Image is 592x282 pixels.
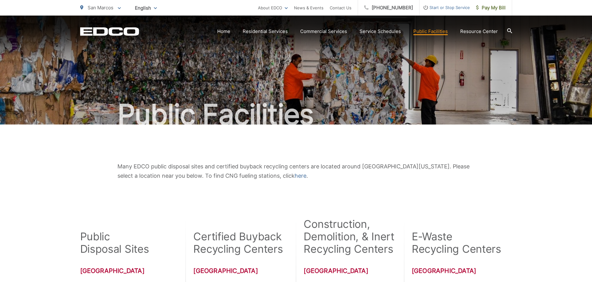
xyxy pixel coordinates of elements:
[193,267,283,275] h3: [GEOGRAPHIC_DATA]
[460,28,498,35] a: Resource Center
[243,28,288,35] a: Residential Services
[193,230,283,255] h2: Certified Buyback Recycling Centers
[217,28,230,35] a: Home
[130,2,162,13] span: English
[300,28,347,35] a: Commercial Services
[304,218,396,255] h2: Construction, Demolition, & Inert Recycling Centers
[476,4,506,12] span: Pay My Bill
[117,163,470,179] span: Many EDCO public disposal sites and certified buyback recycling centers are located around [GEOGR...
[330,4,351,12] a: Contact Us
[304,267,396,275] h3: [GEOGRAPHIC_DATA]
[88,5,113,11] span: San Marcos
[412,230,501,255] h2: E-Waste Recycling Centers
[258,4,288,12] a: About EDCO
[80,99,512,130] h1: Public Facilities
[412,267,512,275] h3: [GEOGRAPHIC_DATA]
[295,171,306,181] a: here
[360,28,401,35] a: Service Schedules
[80,230,149,255] h2: Public Disposal Sites
[80,267,178,275] h3: [GEOGRAPHIC_DATA]
[80,27,139,36] a: EDCD logo. Return to the homepage.
[413,28,448,35] a: Public Facilities
[294,4,324,12] a: News & Events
